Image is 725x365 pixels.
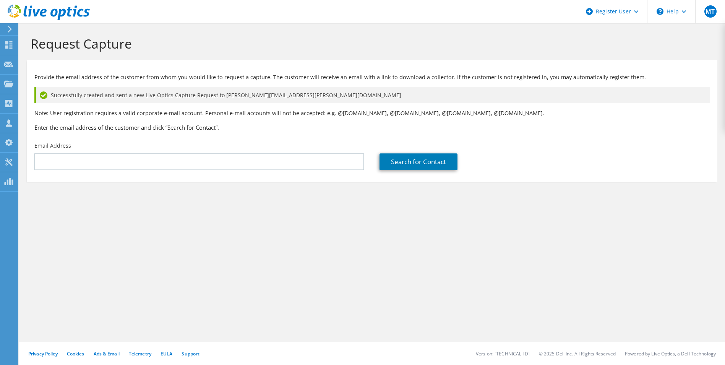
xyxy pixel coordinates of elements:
[28,350,58,357] a: Privacy Policy
[67,350,84,357] a: Cookies
[34,109,710,117] p: Note: User registration requires a valid corporate e-mail account. Personal e-mail accounts will ...
[657,8,663,15] svg: \n
[34,73,710,81] p: Provide the email address of the customer from whom you would like to request a capture. The cust...
[476,350,530,357] li: Version: [TECHNICAL_ID]
[34,123,710,132] h3: Enter the email address of the customer and click “Search for Contact”.
[182,350,199,357] a: Support
[380,153,457,170] a: Search for Contact
[704,5,717,18] span: MT
[34,142,71,150] label: Email Address
[51,91,401,99] span: Successfully created and sent a new Live Optics Capture Request to [PERSON_NAME][EMAIL_ADDRESS][P...
[94,350,120,357] a: Ads & Email
[31,36,710,52] h1: Request Capture
[129,350,151,357] a: Telemetry
[539,350,616,357] li: © 2025 Dell Inc. All Rights Reserved
[161,350,172,357] a: EULA
[625,350,716,357] li: Powered by Live Optics, a Dell Technology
